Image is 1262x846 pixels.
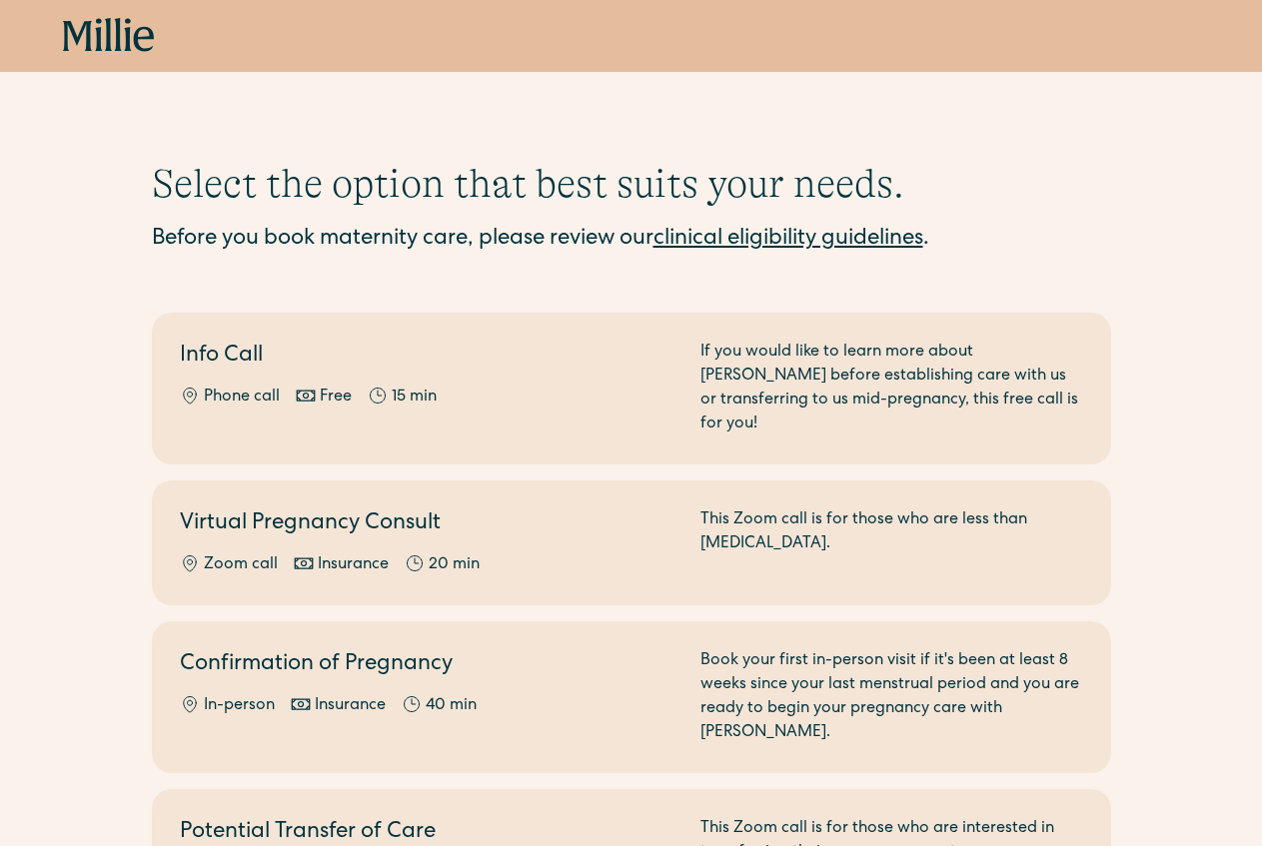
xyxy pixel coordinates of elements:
div: This Zoom call is for those who are less than [MEDICAL_DATA]. [700,508,1083,577]
h1: Select the option that best suits your needs. [152,160,1111,208]
a: clinical eligibility guidelines [653,229,923,251]
div: Insurance [315,694,386,718]
div: Free [320,386,352,410]
h2: Virtual Pregnancy Consult [180,508,676,541]
div: If you would like to learn more about [PERSON_NAME] before establishing care with us or transferr... [700,341,1083,436]
a: Virtual Pregnancy ConsultZoom callInsurance20 minThis Zoom call is for those who are less than [M... [152,480,1111,605]
div: Book your first in-person visit if it's been at least 8 weeks since your last menstrual period an... [700,649,1083,745]
div: Phone call [204,386,280,410]
h2: Info Call [180,341,676,374]
div: 20 min [429,553,480,577]
div: Before you book maternity care, please review our . [152,224,1111,257]
div: 40 min [426,694,477,718]
a: Confirmation of PregnancyIn-personInsurance40 minBook your first in-person visit if it's been at ... [152,621,1111,773]
div: 15 min [392,386,437,410]
div: Insurance [318,553,389,577]
div: Zoom call [204,553,278,577]
div: In-person [204,694,275,718]
a: Info CallPhone callFree15 minIf you would like to learn more about [PERSON_NAME] before establish... [152,313,1111,464]
h2: Confirmation of Pregnancy [180,649,676,682]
